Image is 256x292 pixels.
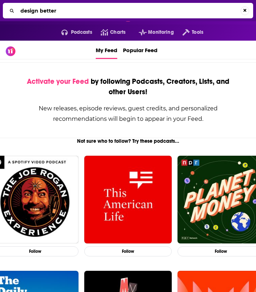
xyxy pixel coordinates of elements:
button: open menu [130,27,174,38]
a: My Feed [96,41,117,59]
button: Follow [84,246,171,257]
button: open menu [174,27,203,38]
a: Charts [92,27,125,38]
img: This American Life [84,156,171,243]
span: Charts [110,27,125,37]
input: Search... [18,5,241,17]
span: Monitoring [148,27,174,37]
span: Podcasts [71,27,92,37]
a: Popular Feed [123,41,157,59]
span: My Feed [96,42,117,58]
span: Activate your Feed [27,77,89,86]
div: by following Podcasts, Creators, Lists, and other Users! [18,76,238,97]
span: Tools [192,27,203,37]
div: New releases, episode reviews, guest credits, and personalized recommendations will begin to appe... [18,103,238,124]
div: Search... [3,3,253,18]
span: Popular Feed [123,42,157,58]
button: open menu [53,27,92,38]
